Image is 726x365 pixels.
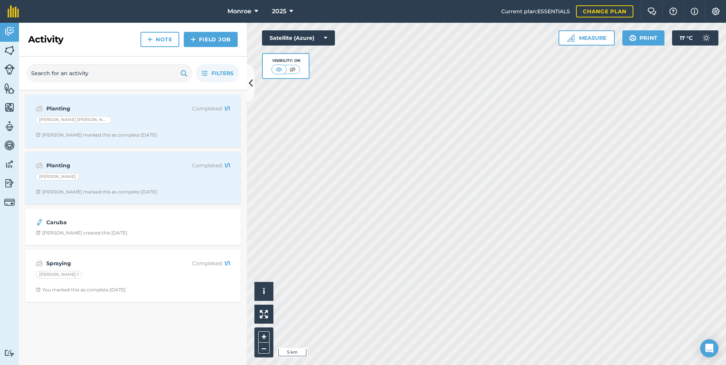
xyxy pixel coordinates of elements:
[691,7,698,16] img: svg+xml;base64,PHN2ZyB4bWxucz0iaHR0cDovL3d3dy53My5vcmcvMjAwMC9zdmciIHdpZHRoPSIxNyIgaGVpZ2h0PSIxNy...
[170,161,230,170] p: Completed :
[4,83,15,94] img: svg+xml;base64,PHN2ZyB4bWxucz0iaHR0cDovL3d3dy53My5vcmcvMjAwMC9zdmciIHdpZHRoPSI1NiIgaGVpZ2h0PSI2MC...
[622,30,665,46] button: Print
[274,66,284,73] img: svg+xml;base64,PHN2ZyB4bWxucz0iaHR0cDovL3d3dy53My5vcmcvMjAwMC9zdmciIHdpZHRoPSI1MCIgaGVpZ2h0PSI0MC...
[711,8,720,15] img: A cog icon
[4,178,15,189] img: svg+xml;base64,PD94bWwgdmVyc2lvbj0iMS4wIiBlbmNvZGluZz0idXRmLTgiPz4KPCEtLSBHZW5lcmF0b3I6IEFkb2JlIE...
[501,7,570,16] span: Current plan : ESSENTIALS
[4,102,15,113] img: svg+xml;base64,PHN2ZyB4bWxucz0iaHR0cDovL3d3dy53My5vcmcvMjAwMC9zdmciIHdpZHRoPSI1NiIgaGVpZ2h0PSI2MC...
[288,66,297,73] img: svg+xml;base64,PHN2ZyB4bWxucz0iaHR0cDovL3d3dy53My5vcmcvMjAwMC9zdmciIHdpZHRoPSI1MCIgaGVpZ2h0PSI0MC...
[36,259,43,268] img: svg+xml;base64,PD94bWwgdmVyc2lvbj0iMS4wIiBlbmNvZGluZz0idXRmLTgiPz4KPCEtLSBHZW5lcmF0b3I6IEFkb2JlIE...
[36,132,157,138] div: [PERSON_NAME] marked this as complete [DATE]
[196,64,239,82] button: Filters
[4,45,15,56] img: svg+xml;base64,PHN2ZyB4bWxucz0iaHR0cDovL3d3dy53My5vcmcvMjAwMC9zdmciIHdpZHRoPSI1NiIgaGVpZ2h0PSI2MC...
[147,35,153,44] img: svg+xml;base64,PHN2ZyB4bWxucz0iaHR0cDovL3d3dy53My5vcmcvMjAwMC9zdmciIHdpZHRoPSIxNCIgaGVpZ2h0PSIyNC...
[30,254,236,297] a: SprayingCompleted: 1/1[PERSON_NAME] 1Clock with arrow pointing clockwiseYou marked this as comple...
[669,8,678,15] img: A question mark icon
[30,99,236,143] a: PlantingCompleted: 1/1[PERSON_NAME] [PERSON_NAME]Clock with arrow pointing clockwise[PERSON_NAME]...
[258,343,270,354] button: –
[46,259,167,267] strong: Spraying
[184,32,238,47] a: Field Job
[46,161,167,170] strong: Planting
[262,30,335,46] button: Satellite (Azure)
[4,121,15,132] img: svg+xml;base64,PD94bWwgdmVyc2lvbj0iMS4wIiBlbmNvZGluZz0idXRmLTgiPz4KPCEtLSBHZW5lcmF0b3I6IEFkb2JlIE...
[30,156,236,200] a: PlantingCompleted: 1/1[PERSON_NAME]Clock with arrow pointing clockwise[PERSON_NAME] marked this a...
[680,30,693,46] span: 17 ° C
[260,310,268,318] img: Four arrows, one pointing top left, one top right, one bottom right and the last bottom left
[36,271,82,278] div: [PERSON_NAME] 1
[36,189,41,194] img: Clock with arrow pointing clockwise
[629,33,636,42] img: svg+xml;base64,PHN2ZyB4bWxucz0iaHR0cDovL3d3dy53My5vcmcvMjAwMC9zdmciIHdpZHRoPSIxOSIgaGVpZ2h0PSIyNC...
[36,173,79,181] div: [PERSON_NAME]
[576,5,633,17] a: Change plan
[254,282,273,301] button: i
[36,132,41,137] img: Clock with arrow pointing clockwise
[36,116,112,124] div: [PERSON_NAME] [PERSON_NAME]
[36,230,127,236] div: [PERSON_NAME] created this [DATE]
[28,33,63,46] h2: Activity
[4,349,15,357] img: svg+xml;base64,PD94bWwgdmVyc2lvbj0iMS4wIiBlbmNvZGluZz0idXRmLTgiPz4KPCEtLSBHZW5lcmF0b3I6IEFkb2JlIE...
[700,339,718,357] div: Open Intercom Messenger
[263,286,265,296] span: i
[191,35,196,44] img: svg+xml;base64,PHN2ZyB4bWxucz0iaHR0cDovL3d3dy53My5vcmcvMjAwMC9zdmciIHdpZHRoPSIxNCIgaGVpZ2h0PSIyNC...
[170,259,230,267] p: Completed :
[36,218,43,227] img: svg+xml;base64,PD94bWwgdmVyc2lvbj0iMS4wIiBlbmNvZGluZz0idXRmLTgiPz4KPCEtLSBHZW5lcmF0b3I6IEFkb2JlIE...
[30,213,236,241] a: CarubaClock with arrow pointing clockwise[PERSON_NAME] created this [DATE]
[140,32,179,47] a: Note
[36,161,43,170] img: svg+xml;base64,PD94bWwgdmVyc2lvbj0iMS4wIiBlbmNvZGluZz0idXRmLTgiPz4KPCEtLSBHZW5lcmF0b3I6IEFkb2JlIE...
[211,69,234,77] span: Filters
[36,287,41,292] img: Clock with arrow pointing clockwise
[567,34,574,42] img: Ruler icon
[647,8,657,15] img: Two speech bubbles overlapping with the left bubble in the forefront
[224,105,230,112] strong: 1 / 1
[46,218,167,227] strong: Caruba
[559,30,615,46] button: Measure
[4,197,15,208] img: svg+xml;base64,PD94bWwgdmVyc2lvbj0iMS4wIiBlbmNvZGluZz0idXRmLTgiPz4KPCEtLSBHZW5lcmF0b3I6IEFkb2JlIE...
[36,287,126,293] div: You marked this as complete [DATE]
[699,30,714,46] img: svg+xml;base64,PD94bWwgdmVyc2lvbj0iMS4wIiBlbmNvZGluZz0idXRmLTgiPz4KPCEtLSBHZW5lcmF0b3I6IEFkb2JlIE...
[46,104,167,113] strong: Planting
[4,140,15,151] img: svg+xml;base64,PD94bWwgdmVyc2lvbj0iMS4wIiBlbmNvZGluZz0idXRmLTgiPz4KPCEtLSBHZW5lcmF0b3I6IEFkb2JlIE...
[170,104,230,113] p: Completed :
[36,104,43,113] img: svg+xml;base64,PD94bWwgdmVyc2lvbj0iMS4wIiBlbmNvZGluZz0idXRmLTgiPz4KPCEtLSBHZW5lcmF0b3I6IEFkb2JlIE...
[4,64,15,75] img: svg+xml;base64,PD94bWwgdmVyc2lvbj0iMS4wIiBlbmNvZGluZz0idXRmLTgiPz4KPCEtLSBHZW5lcmF0b3I6IEFkb2JlIE...
[180,69,188,78] img: svg+xml;base64,PHN2ZyB4bWxucz0iaHR0cDovL3d3dy53My5vcmcvMjAwMC9zdmciIHdpZHRoPSIxOSIgaGVpZ2h0PSIyNC...
[27,64,192,82] input: Search for an activity
[272,7,286,16] span: 2025
[258,331,270,343] button: +
[224,162,230,169] strong: 1 / 1
[4,159,15,170] img: svg+xml;base64,PD94bWwgdmVyc2lvbj0iMS4wIiBlbmNvZGluZz0idXRmLTgiPz4KPCEtLSBHZW5lcmF0b3I6IEFkb2JlIE...
[36,189,157,195] div: [PERSON_NAME] marked this as complete [DATE]
[224,260,230,267] strong: 1 / 1
[36,230,41,235] img: Clock with arrow pointing clockwise
[672,30,718,46] button: 17 °C
[227,7,251,16] span: Monroe
[8,5,19,17] img: fieldmargin Logo
[271,58,300,64] div: Visibility: On
[4,26,15,37] img: svg+xml;base64,PD94bWwgdmVyc2lvbj0iMS4wIiBlbmNvZGluZz0idXRmLTgiPz4KPCEtLSBHZW5lcmF0b3I6IEFkb2JlIE...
